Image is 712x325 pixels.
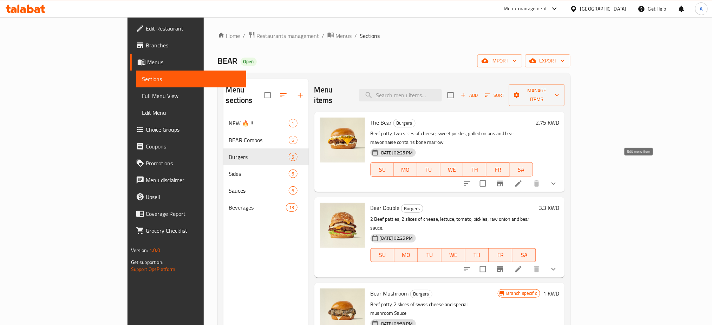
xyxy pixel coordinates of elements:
span: Menus [336,32,352,40]
svg: Show Choices [549,179,558,188]
span: Upsell [146,193,241,201]
span: Select all sections [260,88,275,102]
button: SA [510,162,533,177]
span: 5 [289,154,297,160]
span: Burgers [401,205,423,213]
button: FR [489,248,512,262]
button: Add [458,90,481,101]
div: Beverages [229,203,286,212]
span: Sides [229,170,289,178]
button: Add section [292,87,309,104]
nav: Menu sections [223,112,309,219]
span: Add item [458,90,481,101]
span: Select to update [476,176,490,191]
span: export [531,57,565,65]
span: Select to update [476,262,490,277]
span: Manage items [515,86,559,104]
img: Bear Double [320,203,365,248]
span: A [700,5,703,13]
button: delete [528,261,545,278]
span: 13 [286,204,297,211]
button: sort-choices [459,261,476,278]
span: Choice Groups [146,125,241,134]
button: TH [465,248,489,262]
span: TH [468,250,486,260]
div: Burgers5 [223,148,309,165]
div: items [286,203,297,212]
a: Menus [130,54,247,71]
span: Bear Mushroom [371,288,409,299]
button: TH [463,162,486,177]
button: Branch-specific-item [492,261,509,278]
span: Burgers [229,153,289,161]
span: 6 [289,187,297,194]
div: Beverages13 [223,199,309,216]
span: BEAR Combos [229,136,289,144]
a: Sections [136,71,247,87]
div: [GEOGRAPHIC_DATA] [580,5,627,13]
span: [DATE] 02:25 PM [377,235,416,241]
nav: breadcrumb [218,31,571,40]
p: Beef patty, 2 slices of swiss cheese and special mushroom Sauce. [371,300,498,318]
span: SA [515,250,533,260]
a: Promotions [130,155,247,172]
div: Sides6 [223,165,309,182]
span: SU [374,165,391,175]
button: FR [486,162,510,177]
span: [DATE] 02:25 PM [377,150,416,156]
p: Beef patty, two slices of cheese, sweet pickles, grilled onions and bear mayonnaise contains bone... [371,129,533,147]
span: The Bear [371,117,392,128]
span: Open [241,59,257,65]
span: WE [444,250,462,260]
a: Menus [327,31,352,40]
span: MO [397,250,415,260]
span: 1 [289,120,297,127]
span: Menus [147,58,241,66]
span: FR [489,165,507,175]
button: Manage items [509,84,565,106]
span: Bear Double [371,203,400,213]
span: SA [512,165,530,175]
span: Full Menu View [142,92,241,100]
div: Burgers [393,119,416,127]
a: Grocery Checklist [130,222,247,239]
a: Menu disclaimer [130,172,247,188]
button: WE [442,248,465,262]
button: SA [512,248,536,262]
span: MO [397,165,414,175]
button: SU [371,162,394,177]
span: 6 [289,171,297,177]
div: items [289,170,298,178]
span: Menu disclaimer [146,176,241,184]
span: Sections [142,75,241,83]
span: Edit Restaurant [146,24,241,33]
span: Version: [131,246,148,255]
h6: 3.3 KWD [539,203,559,213]
span: NEW 🔥 !! [229,119,289,127]
button: export [525,54,570,67]
div: items [289,136,298,144]
div: Sauces6 [223,182,309,199]
button: show more [545,261,562,278]
div: Open [241,58,257,66]
span: Sort [485,91,504,99]
span: Coupons [146,142,241,151]
button: TU [417,162,440,177]
span: FR [492,250,510,260]
span: Sort items [481,90,509,101]
button: MO [394,248,418,262]
span: 6 [289,137,297,144]
span: SU [374,250,392,260]
li: / [355,32,357,40]
span: import [483,57,517,65]
h6: 2.75 KWD [536,118,559,127]
span: Branch specific [504,290,540,297]
a: Edit Menu [136,104,247,121]
input: search [359,89,442,101]
span: Burgers [411,290,432,298]
a: Coverage Report [130,205,247,222]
